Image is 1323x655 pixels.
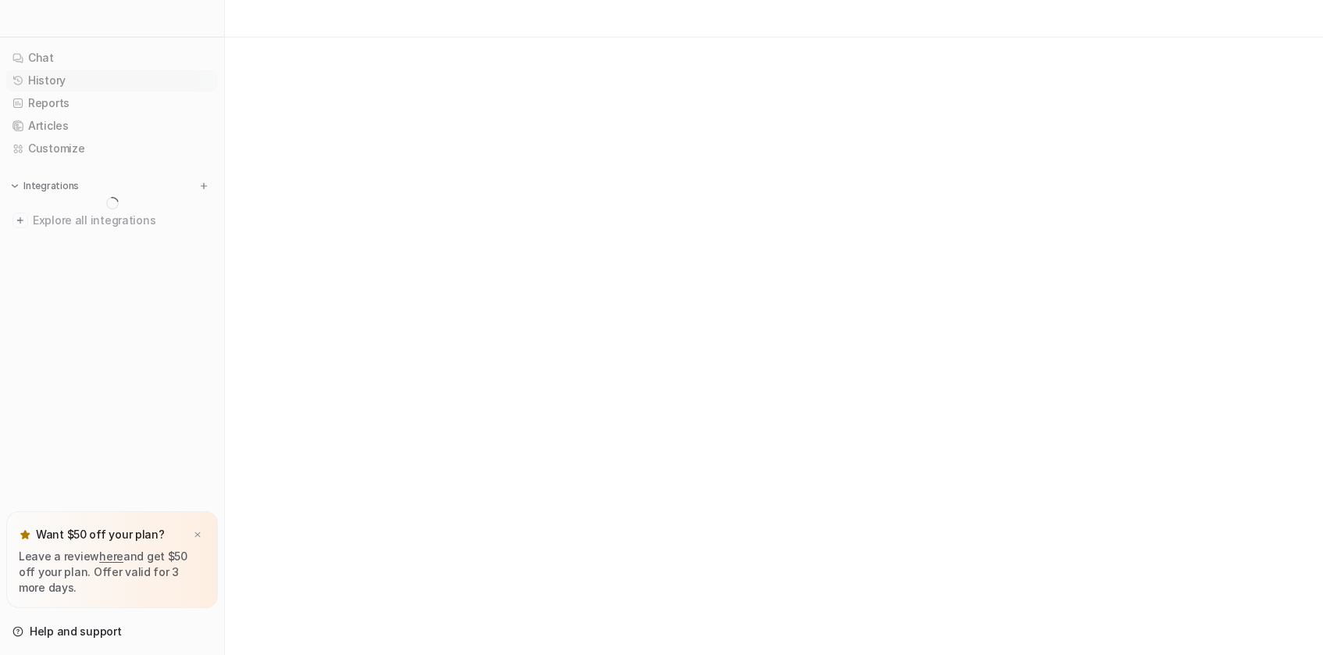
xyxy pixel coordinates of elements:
span: Explore all integrations [33,208,212,233]
p: Want $50 off your plan? [36,527,165,542]
img: explore all integrations [12,213,28,228]
a: History [6,70,218,91]
a: Explore all integrations [6,209,218,231]
img: menu_add.svg [198,181,209,191]
a: Articles [6,115,218,137]
a: Reports [6,92,218,114]
button: Integrations [6,178,84,194]
a: Chat [6,47,218,69]
img: expand menu [9,181,20,191]
p: Integrations [23,180,79,192]
a: Help and support [6,621,218,642]
img: star [19,528,31,541]
p: Leave a review and get $50 off your plan. Offer valid for 3 more days. [19,549,205,596]
a: Customize [6,138,218,159]
img: x [193,530,202,540]
a: here [99,549,123,563]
